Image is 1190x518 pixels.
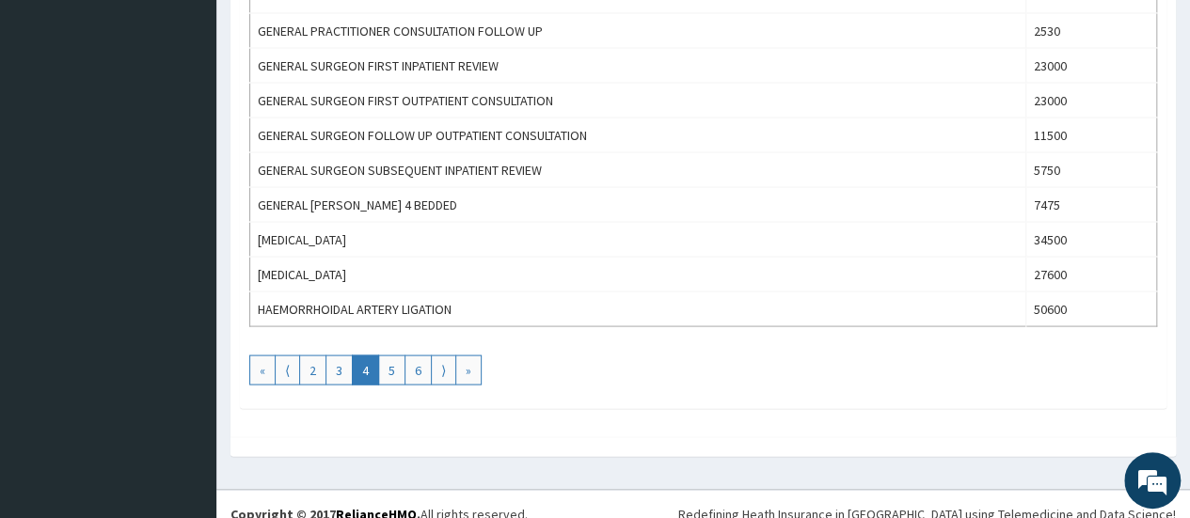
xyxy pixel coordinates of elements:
[9,330,358,396] textarea: Type your message and hit 'Enter'
[1025,48,1156,83] td: 23000
[35,94,76,141] img: d_794563401_company_1708531726252_794563401
[275,354,300,385] a: Go to previous page
[250,222,1026,257] td: [MEDICAL_DATA]
[1025,83,1156,118] td: 23000
[250,118,1026,152] td: GENERAL SURGEON FOLLOW UP OUTPATIENT CONSULTATION
[455,354,482,385] a: Go to last page
[378,354,405,385] a: Go to page number 5
[249,354,276,385] a: Go to first page
[250,291,1026,326] td: HAEMORRHOIDAL ARTERY LIGATION
[1025,257,1156,291] td: 27600
[250,13,1026,48] td: GENERAL PRACTITIONER CONSULTATION FOLLOW UP
[250,152,1026,187] td: GENERAL SURGEON SUBSEQUENT INPATIENT REVIEW
[250,48,1026,83] td: GENERAL SURGEON FIRST INPATIENT REVIEW
[325,354,353,385] a: Go to page number 3
[250,187,1026,222] td: GENERAL [PERSON_NAME] 4 BEDDED
[1025,222,1156,257] td: 34500
[352,354,379,385] a: Go to page number 4
[98,105,316,130] div: Chat with us now
[1025,152,1156,187] td: 5750
[250,83,1026,118] td: GENERAL SURGEON FIRST OUTPATIENT CONSULTATION
[1025,187,1156,222] td: 7475
[309,9,354,55] div: Minimize live chat window
[109,145,260,335] span: We're online!
[250,257,1026,291] td: [MEDICAL_DATA]
[1025,291,1156,326] td: 50600
[1025,118,1156,152] td: 11500
[431,354,456,385] a: Go to next page
[1025,13,1156,48] td: 2530
[405,354,432,385] a: Go to page number 6
[299,354,326,385] a: Go to page number 2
